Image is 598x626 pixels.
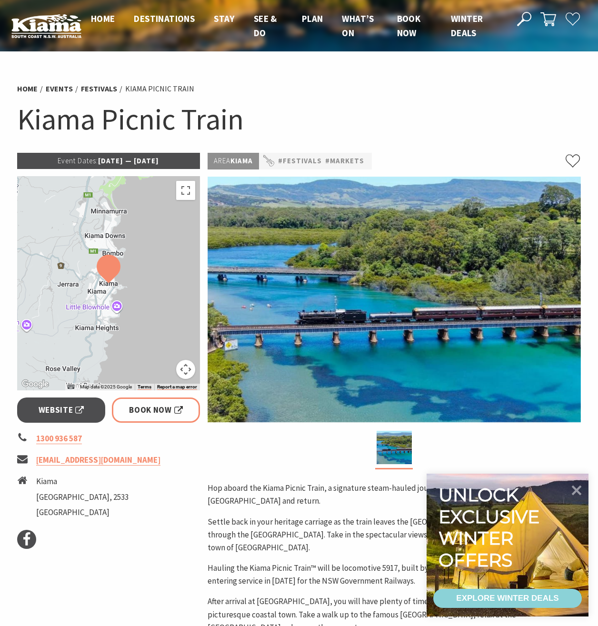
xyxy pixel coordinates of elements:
[208,516,581,555] p: Settle back in your heritage carriage as the train leaves the [GEOGRAPHIC_DATA] suburbs behind an...
[176,360,195,379] button: Map camera controls
[208,562,581,587] p: Hauling the Kiama Picnic Train™ will be locomotive 5917, built by [PERSON_NAME] in [GEOGRAPHIC_DA...
[80,384,132,389] span: Map data ©2025 Google
[39,404,84,417] span: Website
[176,181,195,200] button: Toggle fullscreen view
[208,482,581,507] p: Hop aboard the Kiama Picnic Train, a signature steam-hauled journey from [GEOGRAPHIC_DATA] to [GE...
[214,156,230,165] span: Area
[20,378,51,390] a: Open this area in Google Maps (opens a new window)
[36,506,129,519] li: [GEOGRAPHIC_DATA]
[342,13,374,39] span: What’s On
[157,384,197,390] a: Report a map error
[214,13,235,24] span: Stay
[36,455,160,466] a: [EMAIL_ADDRESS][DOMAIN_NAME]
[11,14,81,38] img: Kiama Logo
[397,13,421,39] span: Book now
[36,491,129,504] li: [GEOGRAPHIC_DATA], 2533
[125,83,194,95] li: Kiama Picnic Train
[58,156,98,165] span: Event Dates:
[68,384,74,390] button: Keyboard shortcuts
[134,13,195,24] span: Destinations
[17,153,200,169] p: [DATE] — [DATE]
[46,84,73,94] a: Events
[36,475,129,488] li: Kiama
[17,84,38,94] a: Home
[278,155,322,167] a: #Festivals
[433,589,582,608] a: EXPLORE WINTER DEALS
[138,384,151,390] a: Terms
[302,13,323,24] span: Plan
[17,100,581,139] h1: Kiama Picnic Train
[36,433,82,444] a: 1300 936 587
[254,13,277,39] span: See & Do
[91,13,115,24] span: Home
[451,13,483,39] span: Winter Deals
[456,589,558,608] div: EXPLORE WINTER DEALS
[20,378,51,390] img: Google
[208,153,259,169] p: Kiama
[81,11,506,40] nav: Main Menu
[377,431,412,464] img: Kiama Picnic Train
[325,155,364,167] a: #Markets
[208,177,581,422] img: Kiama Picnic Train
[17,397,105,423] a: Website
[129,404,183,417] span: Book Now
[81,84,117,94] a: Festivals
[112,397,200,423] a: Book Now
[439,484,544,571] div: Unlock exclusive winter offers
